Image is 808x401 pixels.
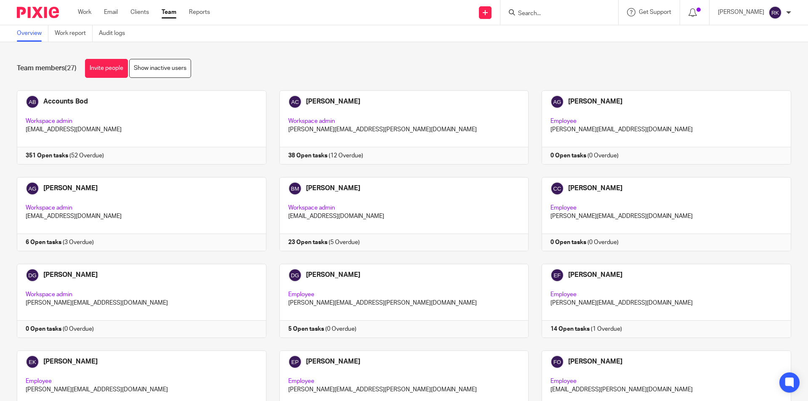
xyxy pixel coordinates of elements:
[55,25,93,42] a: Work report
[129,59,191,78] a: Show inactive users
[65,65,77,72] span: (27)
[17,7,59,18] img: Pixie
[104,8,118,16] a: Email
[85,59,128,78] a: Invite people
[517,10,593,18] input: Search
[17,25,48,42] a: Overview
[718,8,764,16] p: [PERSON_NAME]
[17,64,77,73] h1: Team members
[162,8,176,16] a: Team
[78,8,91,16] a: Work
[130,8,149,16] a: Clients
[99,25,131,42] a: Audit logs
[768,6,782,19] img: svg%3E
[639,9,671,15] span: Get Support
[189,8,210,16] a: Reports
